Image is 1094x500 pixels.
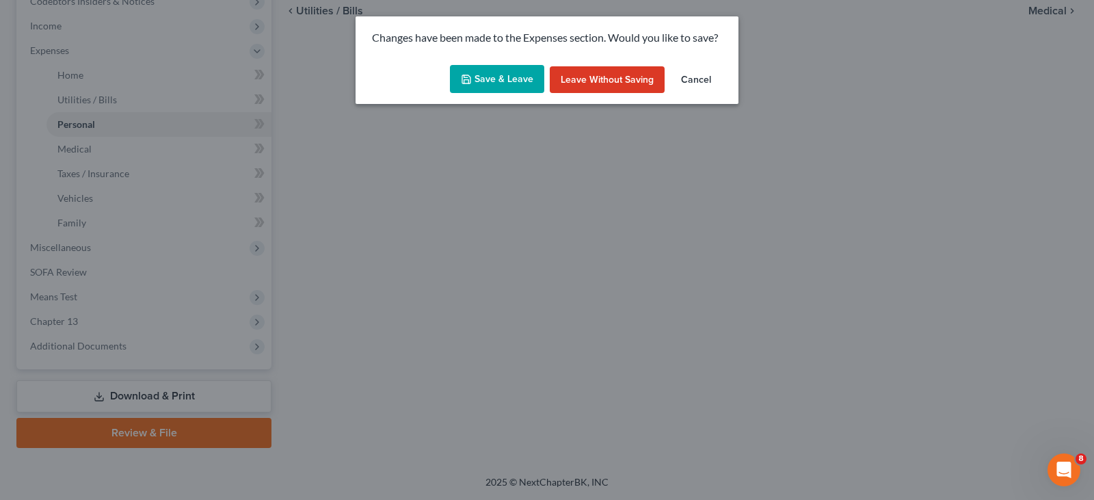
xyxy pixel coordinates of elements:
[450,65,544,94] button: Save & Leave
[670,66,722,94] button: Cancel
[1048,453,1080,486] iframe: Intercom live chat
[372,30,722,46] p: Changes have been made to the Expenses section. Would you like to save?
[1076,453,1086,464] span: 8
[550,66,665,94] button: Leave without Saving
